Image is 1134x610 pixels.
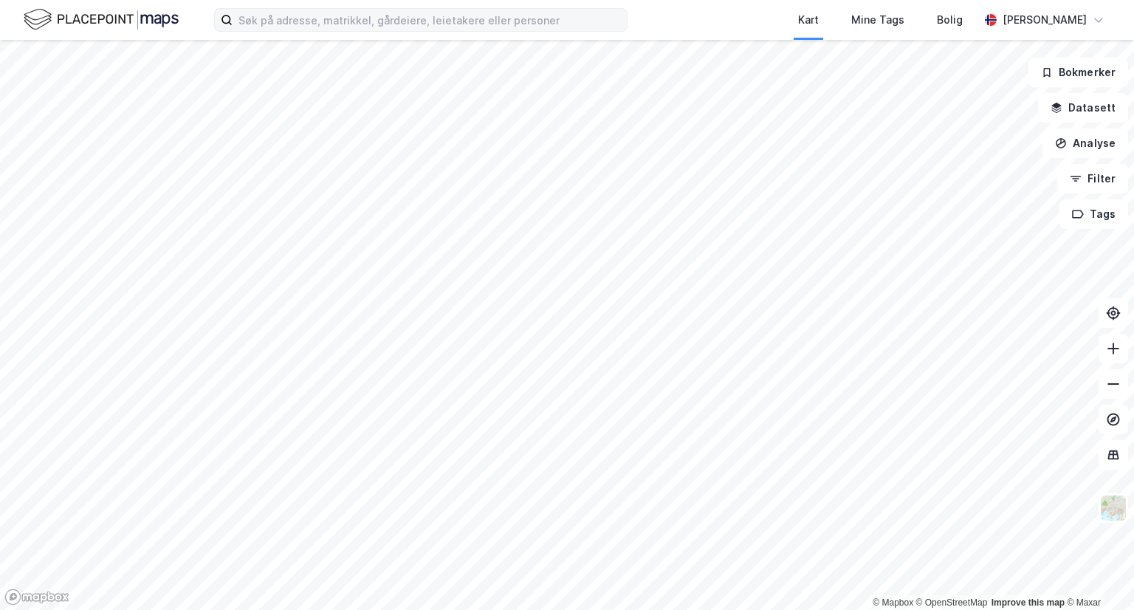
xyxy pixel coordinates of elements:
[992,597,1065,608] a: Improve this map
[1003,11,1087,29] div: [PERSON_NAME]
[851,11,904,29] div: Mine Tags
[1099,494,1127,522] img: Z
[24,7,179,32] img: logo.f888ab2527a4732fd821a326f86c7f29.svg
[1060,539,1134,610] div: Kontrollprogram for chat
[1060,539,1134,610] iframe: Chat Widget
[1057,164,1128,193] button: Filter
[798,11,819,29] div: Kart
[1038,93,1128,123] button: Datasett
[233,9,627,31] input: Søk på adresse, matrikkel, gårdeiere, leietakere eller personer
[1042,128,1128,158] button: Analyse
[873,597,913,608] a: Mapbox
[1028,58,1128,87] button: Bokmerker
[1059,199,1128,229] button: Tags
[916,597,988,608] a: OpenStreetMap
[4,589,69,606] a: Mapbox homepage
[937,11,963,29] div: Bolig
